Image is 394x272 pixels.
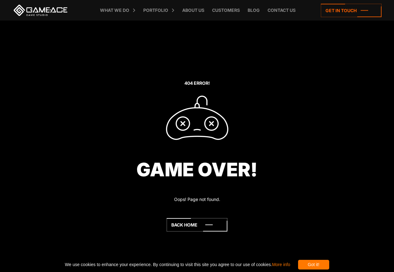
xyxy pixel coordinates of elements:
a: Back home [167,218,227,231]
div: Got it! [298,260,329,270]
a: More info [272,262,290,267]
span: We use cookies to enhance your experience. By continuing to visit this site you agree to our use ... [65,260,290,270]
a: Get in touch [321,4,382,17]
img: Custom game development [166,96,229,140]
